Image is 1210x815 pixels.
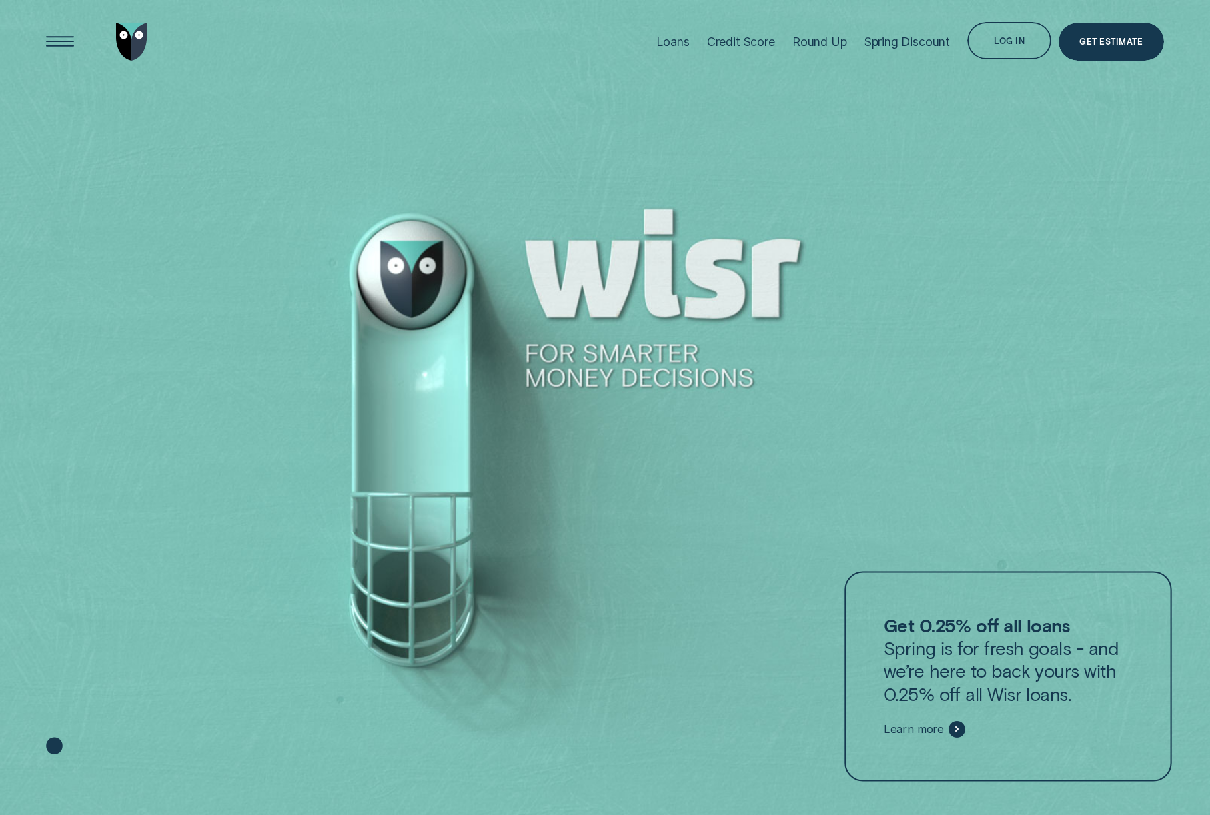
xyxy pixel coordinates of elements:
[707,35,775,49] div: Credit Score
[41,23,79,61] button: Open Menu
[116,23,147,61] img: Wisr
[967,22,1051,60] button: Log in
[884,614,1069,636] strong: Get 0.25% off all loans
[884,722,944,736] span: Learn more
[884,614,1133,706] p: Spring is for fresh goals - and we’re here to back yours with 0.25% off all Wisr loans.
[792,35,847,49] div: Round Up
[1059,23,1164,61] a: Get Estimate
[656,35,689,49] div: Loans
[852,576,1164,776] a: Get 0.25% off all loansSpring is for fresh goals - and we’re here to back yours with 0.25% off al...
[864,35,950,49] div: Spring Discount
